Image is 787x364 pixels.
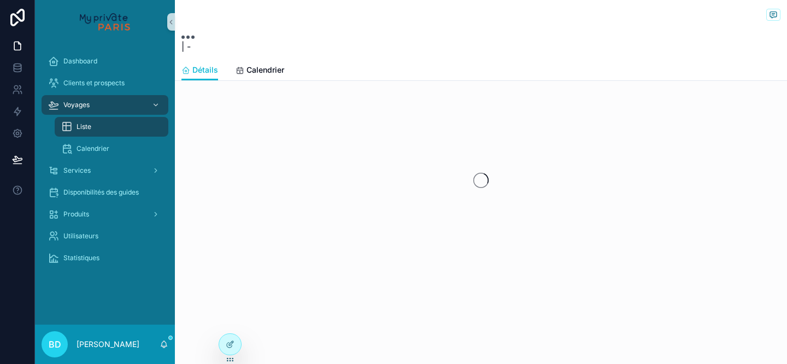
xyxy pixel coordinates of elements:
[236,60,284,82] a: Calendrier
[42,226,168,246] a: Utilisateurs
[63,166,91,175] span: Services
[77,339,139,350] p: [PERSON_NAME]
[63,188,139,197] span: Disponibilités des guides
[80,13,130,31] img: App logo
[49,338,61,351] span: BD
[181,60,218,81] a: Détails
[63,254,99,262] span: Statistiques
[63,79,125,87] span: Clients et prospects
[63,232,98,240] span: Utilisateurs
[55,139,168,158] a: Calendrier
[35,44,175,282] div: scrollable content
[42,248,168,268] a: Statistiques
[42,183,168,202] a: Disponibilités des guides
[42,73,168,93] a: Clients et prospects
[181,40,195,53] span: | -
[63,101,90,109] span: Voyages
[42,95,168,115] a: Voyages
[192,64,218,75] span: Détails
[77,144,109,153] span: Calendrier
[42,161,168,180] a: Services
[77,122,91,131] span: Liste
[42,204,168,224] a: Produits
[55,117,168,137] a: Liste
[63,210,89,219] span: Produits
[42,51,168,71] a: Dashboard
[246,64,284,75] span: Calendrier
[63,57,97,66] span: Dashboard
